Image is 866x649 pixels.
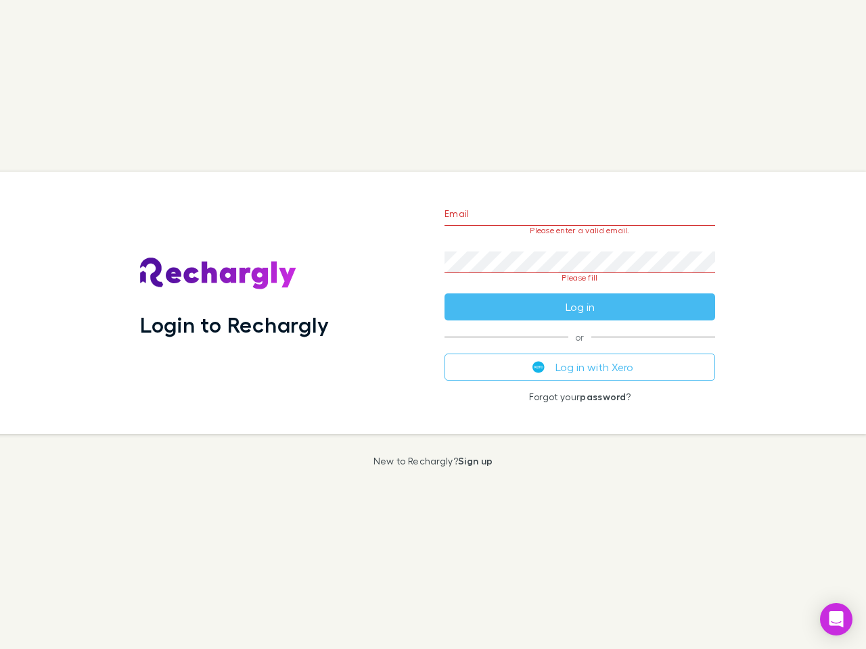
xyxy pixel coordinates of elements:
button: Log in [445,293,715,320]
a: password [580,391,626,402]
a: Sign up [458,455,493,466]
p: Please fill [445,273,715,283]
button: Log in with Xero [445,354,715,381]
p: Please enter a valid email. [445,226,715,235]
p: Forgot your ? [445,391,715,402]
div: Open Intercom Messenger [820,603,852,635]
img: Xero's logo [532,361,545,373]
p: New to Rechargly? [373,456,493,466]
h1: Login to Rechargly [140,312,329,337]
img: Rechargly's Logo [140,258,297,290]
